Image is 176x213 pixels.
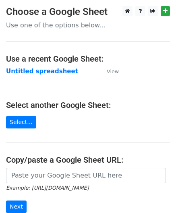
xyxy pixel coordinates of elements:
h4: Select another Google Sheet: [6,100,170,110]
h4: Copy/paste a Google Sheet URL: [6,155,170,165]
small: View [107,68,119,74]
a: Untitled spreadsheet [6,68,78,75]
input: Next [6,201,27,213]
h3: Choose a Google Sheet [6,6,170,18]
p: Use one of the options below... [6,21,170,29]
a: View [99,68,119,75]
input: Paste your Google Sheet URL here [6,168,166,183]
small: Example: [URL][DOMAIN_NAME] [6,185,89,191]
a: Select... [6,116,36,128]
h4: Use a recent Google Sheet: [6,54,170,64]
